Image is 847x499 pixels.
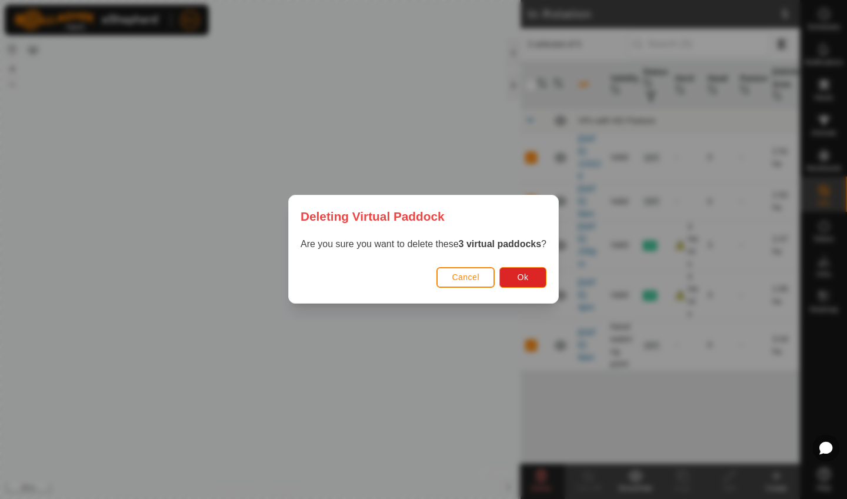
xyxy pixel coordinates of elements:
[436,267,495,288] button: Cancel
[301,239,546,249] span: Are you sure you want to delete these ?
[452,273,479,282] span: Cancel
[499,267,546,288] button: Ok
[301,207,445,225] span: Deleting Virtual Paddock
[518,273,529,282] span: Ok
[459,239,542,249] strong: 3 virtual paddocks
